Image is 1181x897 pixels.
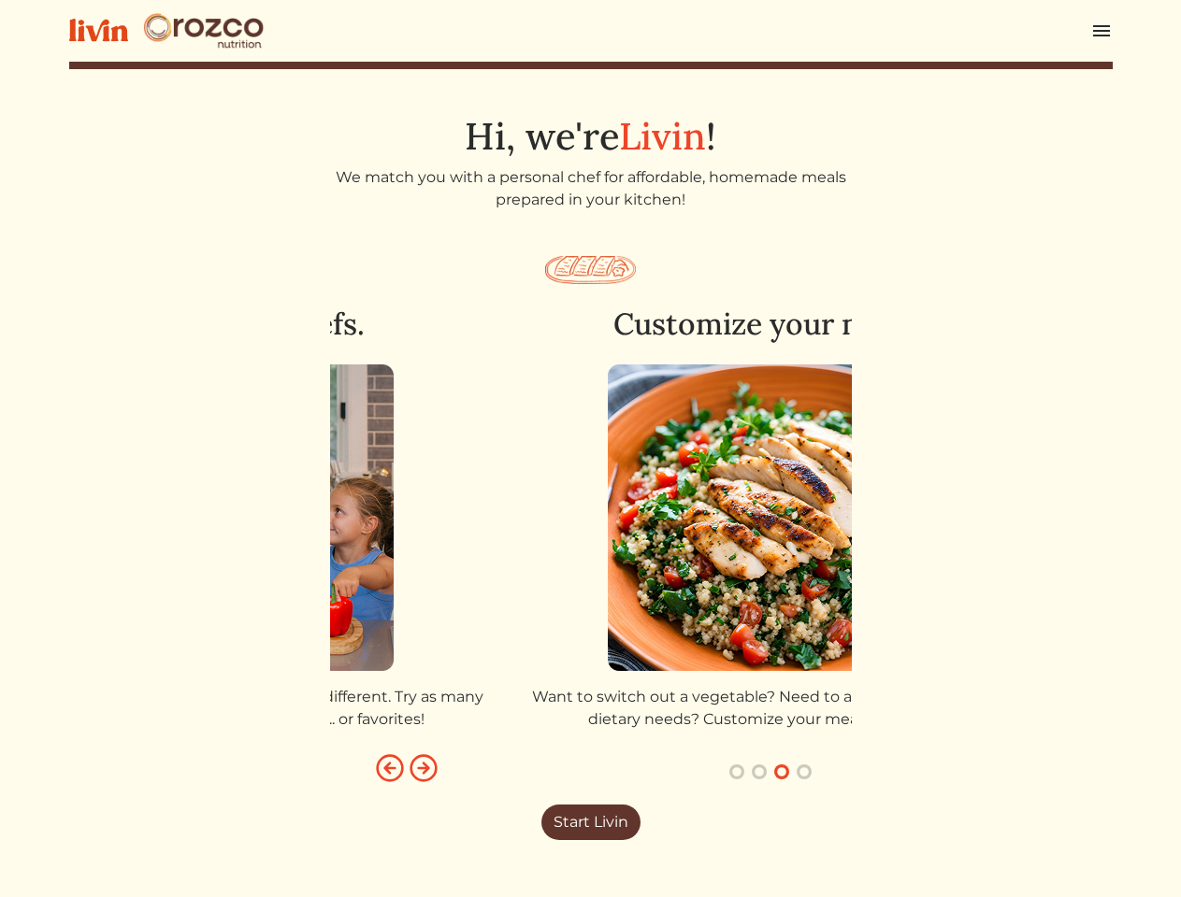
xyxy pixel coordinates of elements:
[1090,20,1113,42] img: menu_hamburger-cb6d353cf0ecd9f46ceae1c99ecbeb4a00e71ca567a856bd81f57e9d8c17bb26.svg
[541,804,641,840] a: Start Livin
[545,256,636,284] img: salmon_plate-7b7466995c04d3751ae4af77f50094417e75221c2a488d61e9b9888cdcba9572.svg
[375,753,405,783] img: arrow_left_circle-e85112c684eda759d60b36925cadc85fc21d73bdafaa37c14bdfe87aa8b63651.svg
[330,166,852,211] p: We match you with a personal chef for affordable, homemade meals prepared in your kitchen!
[69,19,128,42] img: livin-logo-a0d97d1a881af30f6274990eb6222085a2533c92bbd1e4f22c21b4f0d0e3210c.svg
[69,114,1113,159] h1: Hi, we're !
[511,686,1032,731] p: Want to switch out a vegetable? Need to accommodate various dietary needs? Customize your meals a...
[409,753,439,783] img: arrow_right_circle-0c737bc566e65d76d80682a015965e9d48686a7e0252d16461ad7fdad8d1263b.svg
[608,364,935,671] img: customize_meals-30a1fb496f0c0461b032050488b9b92ff7cd70a636152f908269df9f04d536d1.png
[66,364,394,671] img: try_chefs-507d21520d5c4ade5bbfe40f59efaeedb24c255d6ecf17fe6a5879f8a58da189.png
[511,306,1032,342] h2: Customize your meals.
[619,112,706,160] span: Livin
[143,12,265,50] img: Orozco Nutrition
